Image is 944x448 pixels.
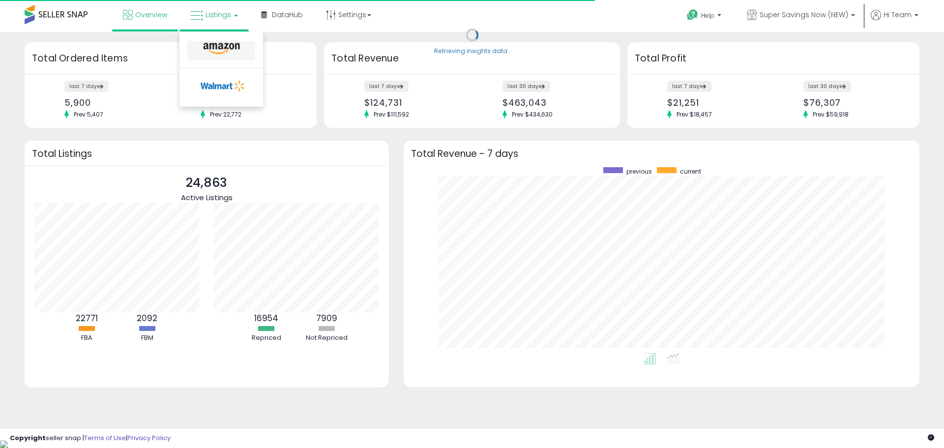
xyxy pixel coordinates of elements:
[871,10,918,32] a: Hi Team
[635,52,912,65] h3: Total Profit
[127,433,171,443] a: Privacy Policy
[297,333,356,343] div: Not Repriced
[10,433,46,443] strong: Copyright
[502,97,603,108] div: $463,043
[803,81,851,92] label: last 30 days
[434,47,510,56] div: Retrieving insights data..
[201,97,299,108] div: 22,796
[272,10,303,20] span: DataHub
[10,434,171,443] div: seller snap | |
[701,11,714,20] span: Help
[760,10,848,20] span: Super Savings Now (NEW)
[181,192,233,203] span: Active Listings
[32,52,309,65] h3: Total Ordered Items
[57,333,116,343] div: FBA
[84,433,126,443] a: Terms of Use
[364,81,409,92] label: last 7 days
[118,333,177,343] div: FBM
[181,174,233,192] p: 24,863
[502,81,550,92] label: last 30 days
[64,97,163,108] div: 5,900
[667,97,766,108] div: $21,251
[369,110,414,119] span: Prev: $111,592
[411,150,912,157] h3: Total Revenue - 7 days
[254,312,278,324] b: 16954
[135,10,167,20] span: Overview
[64,81,109,92] label: last 7 days
[507,110,558,119] span: Prev: $434,630
[364,97,465,108] div: $124,731
[331,52,613,65] h3: Total Revenue
[32,150,382,157] h3: Total Listings
[69,110,108,119] span: Prev: 5,407
[237,333,296,343] div: Repriced
[626,167,652,176] span: previous
[76,312,98,324] b: 22771
[680,167,701,176] span: current
[137,312,157,324] b: 2092
[205,110,246,119] span: Prev: 22,772
[316,312,337,324] b: 7909
[672,110,717,119] span: Prev: $18,457
[667,81,711,92] label: last 7 days
[686,9,699,21] i: Get Help
[679,1,731,32] a: Help
[884,10,912,20] span: Hi Team
[808,110,854,119] span: Prev: $59,918
[206,10,231,20] span: Listings
[803,97,902,108] div: $76,307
